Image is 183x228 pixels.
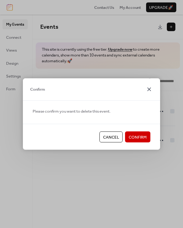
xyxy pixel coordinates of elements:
span: Confirm [129,134,147,140]
button: Cancel [99,132,123,143]
button: Confirm [125,132,150,143]
span: Cancel [103,134,119,140]
span: Confirm [30,86,45,92]
span: Please confirm you want to delete this event. [33,108,110,114]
